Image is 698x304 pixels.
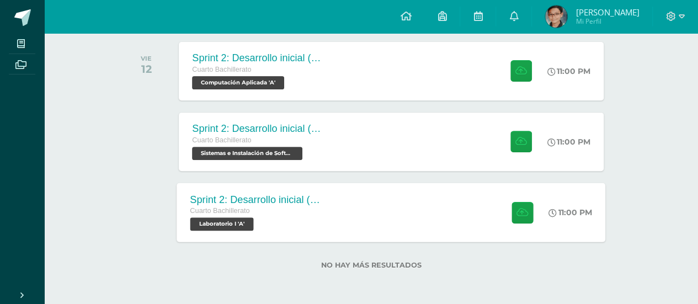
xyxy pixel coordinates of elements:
[141,62,152,76] div: 12
[190,207,250,215] span: Cuarto Bachillerato
[141,55,152,62] div: VIE
[576,17,639,26] span: Mi Perfil
[121,261,621,269] label: No hay más resultados
[547,66,590,76] div: 11:00 PM
[545,6,567,28] img: 3bba886a9c75063d96c5e58f8e6632be.png
[192,123,324,135] div: Sprint 2: Desarrollo inicial (Semanas 3 y 4)
[576,7,639,18] span: [PERSON_NAME]
[190,194,324,205] div: Sprint 2: Desarrollo inicial (Semana 3 y 4)
[549,207,593,217] div: 11:00 PM
[547,137,590,147] div: 11:00 PM
[192,52,324,64] div: Sprint 2: Desarrollo inicial (Semanas 3 y 4)
[192,147,302,160] span: Sistemas e Instalación de Software 'A'
[190,217,254,231] span: Laboratorio I 'A'
[192,66,251,73] span: Cuarto Bachillerato
[192,136,251,144] span: Cuarto Bachillerato
[192,76,284,89] span: Computación Aplicada 'A'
